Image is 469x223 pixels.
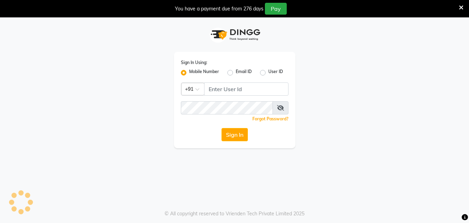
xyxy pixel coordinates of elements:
input: Username [204,82,288,96]
label: Mobile Number [189,69,219,77]
button: Sign In [221,128,248,141]
button: Pay [265,3,287,15]
img: logo1.svg [207,24,262,45]
label: Sign In Using: [181,59,207,66]
label: Email ID [236,69,252,77]
div: You have a payment due from 276 days [175,5,263,13]
input: Username [181,101,273,114]
a: Forgot Password? [252,116,288,121]
label: User ID [268,69,283,77]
